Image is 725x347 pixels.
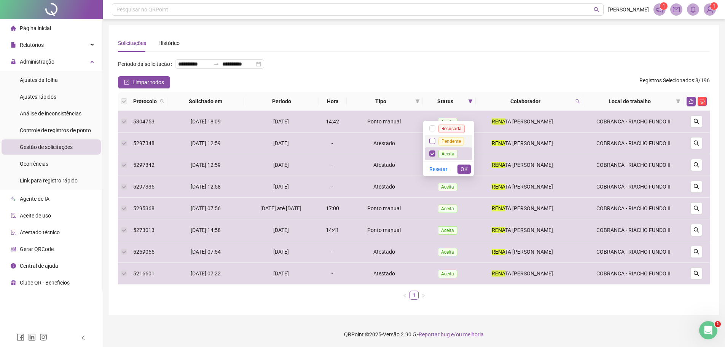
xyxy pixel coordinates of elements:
[331,140,333,146] span: -
[505,205,553,211] span: TA [PERSON_NAME]
[133,140,155,146] span: 5297348
[713,3,715,9] span: 1
[492,118,505,125] mark: RENA
[586,97,673,106] span: Local de trabalho
[505,140,553,146] span: TA [PERSON_NAME]
[419,291,428,300] button: right
[690,6,696,13] span: bell
[118,39,146,47] div: Solicitações
[699,321,717,339] iframe: Intercom live chat
[367,227,401,233] span: Ponto manual
[438,183,457,191] span: Aceita
[20,25,51,31] span: Página inicial
[158,39,180,47] div: Histórico
[367,205,401,211] span: Ponto manual
[11,280,16,285] span: gift
[479,97,572,106] span: Colaborador
[17,333,24,341] span: facebook
[673,6,680,13] span: mail
[639,76,710,88] span: : 8 / 196
[505,118,553,125] span: TA [PERSON_NAME]
[273,249,289,255] span: [DATE]
[419,331,484,337] span: Reportar bug e/ou melhoria
[700,99,705,104] span: dislike
[133,205,155,211] span: 5295368
[213,61,219,67] span: swap-right
[429,165,448,173] span: Resetar
[639,77,694,83] span: Registros Selecionados
[191,270,221,277] span: [DATE] 07:22
[674,96,682,107] span: filter
[331,162,333,168] span: -
[158,96,166,107] span: search
[213,61,219,67] span: to
[20,280,70,286] span: Clube QR - Beneficios
[331,184,333,190] span: -
[403,293,407,298] span: left
[583,198,684,219] td: COBRANCA - RIACHO FUNDO II
[11,59,16,64] span: lock
[20,59,54,65] span: Administração
[191,184,221,190] span: [DATE] 12:58
[421,293,425,298] span: right
[400,291,410,300] li: Página anterior
[20,229,60,235] span: Atestado técnico
[191,249,221,255] span: [DATE] 07:54
[11,42,16,48] span: file
[373,270,395,277] span: Atestado
[505,162,553,168] span: TA [PERSON_NAME]
[350,97,412,106] span: Tipo
[273,227,289,233] span: [DATE]
[594,7,599,13] span: search
[191,205,221,211] span: [DATE] 07:56
[20,127,91,133] span: Controle de registros de ponto
[11,246,16,252] span: qrcode
[583,219,684,241] td: COBRANCA - RIACHO FUNDO II
[273,270,289,277] span: [DATE]
[326,205,339,211] span: 17:00
[583,154,684,176] td: COBRANCA - RIACHO FUNDO II
[492,249,505,255] mark: RENA
[410,291,419,300] li: 1
[410,291,418,299] a: 1
[704,4,715,15] img: 87461
[244,92,319,111] th: Período
[693,205,700,211] span: search
[426,97,465,106] span: Status
[20,213,51,219] span: Aceite de uso
[710,2,718,10] sup: Atualize o seu contato no menu Meus Dados
[81,335,86,341] span: left
[118,76,170,88] button: Limpar todos
[574,96,582,107] span: search
[133,118,155,125] span: 5304753
[133,162,155,168] span: 5297342
[414,96,421,107] span: filter
[575,99,580,104] span: search
[167,92,244,111] th: Solicitado em
[426,165,451,174] button: Resetar
[505,249,553,255] span: TA [PERSON_NAME]
[583,176,684,198] td: COBRANCA - RIACHO FUNDO II
[460,165,468,173] span: OK
[273,118,289,125] span: [DATE]
[505,270,553,277] span: TA [PERSON_NAME]
[20,94,56,100] span: Ajustes rápidos
[11,213,16,218] span: audit
[383,331,400,337] span: Versão
[693,140,700,146] span: search
[273,140,289,146] span: [DATE]
[133,97,157,106] span: Protocolo
[20,110,81,117] span: Análise de inconsistências
[492,184,505,190] mark: RENA
[20,144,73,150] span: Gestão de solicitações
[583,133,684,154] td: COBRANCA - RIACHO FUNDO II
[326,227,339,233] span: 14:41
[688,99,694,104] span: like
[438,125,465,133] span: Recusada
[583,263,684,285] td: COBRANCA - RIACHO FUNDO II
[11,230,16,235] span: solution
[693,249,700,255] span: search
[326,118,339,125] span: 14:42
[191,227,221,233] span: [DATE] 14:58
[505,227,553,233] span: TA [PERSON_NAME]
